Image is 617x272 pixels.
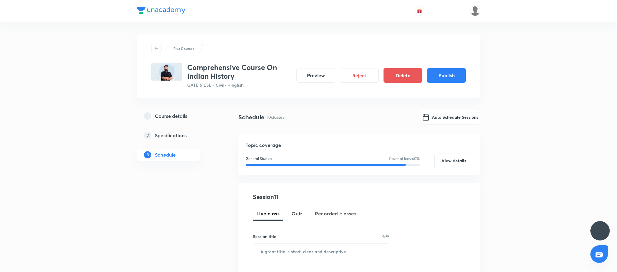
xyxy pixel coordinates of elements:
[253,233,276,240] h6: Session title
[417,8,422,14] img: avatar
[420,110,480,124] button: Auto Schedule Sessions
[155,132,187,139] h5: Specifications
[246,141,473,149] h5: Topic coverage
[144,132,151,139] p: 2
[137,129,219,141] a: 2Specifications
[187,82,292,88] p: GATE & ESE - Civil • Hinglish
[173,46,194,51] p: Plus Courses
[155,112,187,120] h5: Course details
[340,68,379,83] button: Reject
[253,192,363,201] h4: Session 11
[155,151,176,158] h5: Schedule
[256,210,279,217] span: Live class
[137,7,185,15] a: Company Logo
[246,156,272,161] p: General Studies
[382,235,389,238] p: 0/99
[137,7,185,14] img: Company Logo
[151,63,182,81] img: 3016DFD9-640C-48E2-8E97-16B82323A774_plus.png
[384,68,422,83] button: Delete
[415,6,424,16] button: avatar
[389,156,420,161] p: Cover at least 60 %
[292,210,303,217] span: Quiz
[470,6,480,16] img: Rajalakshmi
[596,227,604,234] img: ttu
[427,68,466,83] button: Publish
[422,114,429,121] img: google
[434,154,473,168] button: View details
[187,63,292,81] h3: Comprehensive Course On Indian History
[238,113,264,122] h4: Schedule
[315,210,356,217] span: Recorded classes
[144,112,151,120] p: 1
[137,110,219,122] a: 1Course details
[267,114,284,120] p: 10 classes
[144,151,151,158] p: 3
[296,68,335,83] button: Preview
[253,244,389,259] input: A great title is short, clear and descriptive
